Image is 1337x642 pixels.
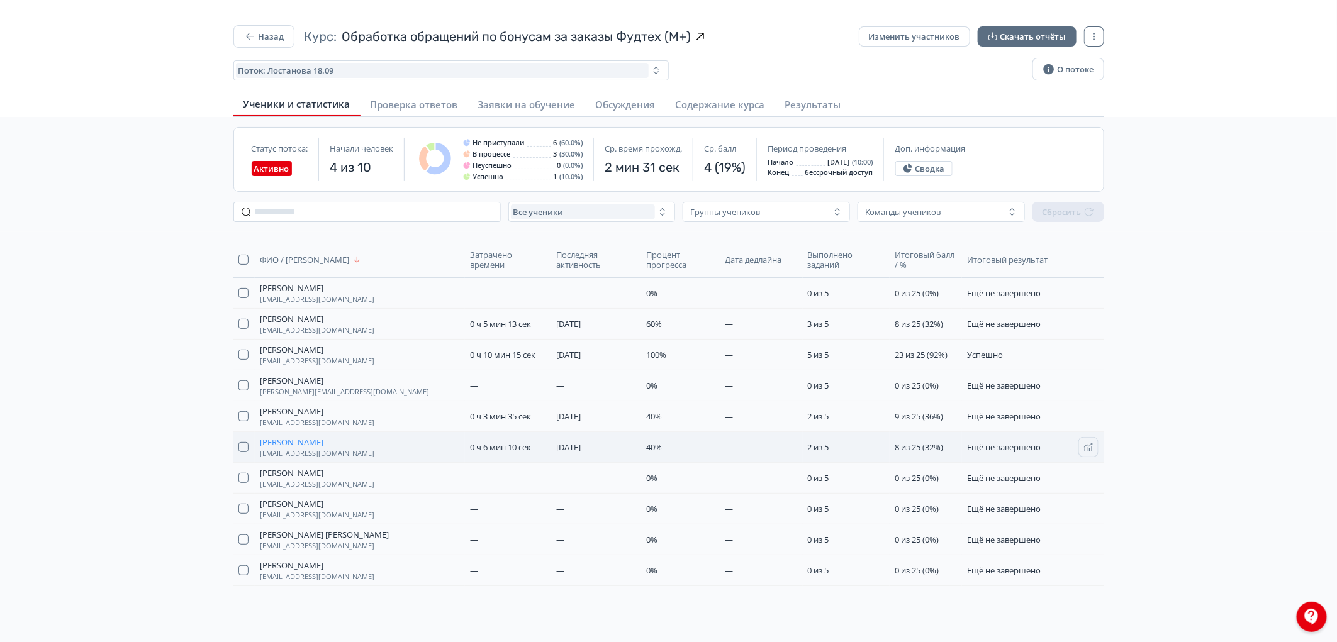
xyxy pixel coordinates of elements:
span: [DATE] [828,158,850,166]
span: [EMAIL_ADDRESS][DOMAIN_NAME] [260,542,374,550]
button: [PERSON_NAME][EMAIL_ADDRESS][DOMAIN_NAME] [260,345,374,365]
span: [PERSON_NAME] [260,560,323,570]
span: [DATE] [556,411,581,422]
span: 2 из 5 [808,441,829,453]
span: Результаты [785,98,841,111]
span: 0 из 5 [808,503,829,514]
span: [PERSON_NAME][EMAIL_ADDRESS][DOMAIN_NAME] [260,388,429,396]
span: — [470,380,478,391]
span: [EMAIL_ADDRESS][DOMAIN_NAME] [260,450,374,457]
span: 3 [554,150,557,158]
span: [PERSON_NAME] [260,406,323,416]
span: [EMAIL_ADDRESS][DOMAIN_NAME] [260,511,374,519]
span: — [470,287,478,299]
span: 9 из 25 (36%) [895,411,943,422]
span: 0% [646,380,657,391]
span: [EMAIL_ADDRESS][DOMAIN_NAME] [260,357,374,365]
span: 2 из 5 [808,411,829,422]
span: В процессе [473,150,511,158]
span: [DATE] [556,318,581,329]
span: 0 из 5 [808,534,829,545]
span: [PERSON_NAME] [PERSON_NAME] [260,529,389,540]
span: 2 мин 31 сек [605,158,683,176]
span: — [725,287,734,299]
span: Активно [254,163,289,174]
span: 0 ч 5 мин 13 сек [470,318,531,329]
span: [DATE] [556,349,581,360]
span: — [556,534,564,545]
span: Заявки на обучение [478,98,576,111]
span: [EMAIL_ADDRESS][DOMAIN_NAME] [260,296,374,303]
span: [PERSON_NAME] [260,345,323,355]
span: — [556,565,564,576]
span: 1 [554,173,557,180]
span: 0 из 5 [808,565,829,576]
span: (10.0%) [560,173,583,180]
span: — [725,318,734,329]
span: [PERSON_NAME] [260,375,323,385]
span: Ещё не завершено [967,503,1041,514]
span: [EMAIL_ADDRESS][DOMAIN_NAME] [260,419,374,426]
span: — [725,503,734,514]
span: [PERSON_NAME] [260,499,323,509]
span: Обсуждения [596,98,656,111]
button: [PERSON_NAME][EMAIL_ADDRESS][DOMAIN_NAME] [260,468,374,488]
span: Все ученики [513,207,564,217]
button: Процент прогресса [646,247,715,272]
span: Статус потока: [252,143,308,153]
span: 40% [646,411,662,422]
span: 0 ч 3 мин 35 сек [470,411,531,422]
span: [PERSON_NAME] [260,314,323,324]
button: [PERSON_NAME][EMAIL_ADDRESS][DOMAIN_NAME] [260,314,374,334]
button: Все ученики [508,202,676,222]
span: Обработка обращений по бонусам за заказы Фудтех (М+) [342,28,691,45]
button: Назад [233,25,294,48]
button: О потоке [1032,58,1104,80]
button: Группы учеников [683,202,850,222]
span: Доп. информация [895,143,966,153]
span: (0.0%) [564,162,583,169]
span: 60% [646,318,662,329]
span: Успешно [473,173,504,180]
span: Ещё не завершено [967,380,1041,391]
span: Ещё не завершено [967,318,1041,329]
span: Ещё не завершено [967,287,1041,299]
span: Период проведения [768,143,847,153]
button: Дата дедлайна [725,252,785,267]
span: 0 ч 6 мин 10 сек [470,441,531,453]
button: Сбросить [1032,202,1104,222]
span: ФИО / [PERSON_NAME] [260,255,349,265]
span: Ср. время прохожд. [605,143,683,153]
span: Итоговый результат [967,255,1058,265]
span: [DATE] [556,441,581,453]
span: 8 из 25 (32%) [895,318,943,329]
button: Сводка [895,161,953,176]
button: Итоговый балл / % [895,247,957,272]
span: 0% [646,287,657,299]
span: 4 (19%) [705,158,746,176]
span: 0 ч 10 мин 15 сек [470,349,535,360]
span: — [725,349,734,360]
button: [PERSON_NAME][EMAIL_ADDRESS][DOMAIN_NAME] [260,499,374,519]
span: [PERSON_NAME] [260,468,323,478]
span: [EMAIL_ADDRESS][DOMAIN_NAME] [260,480,374,488]
button: [PERSON_NAME] [PERSON_NAME][EMAIL_ADDRESS][DOMAIN_NAME] [260,529,389,550]
span: 0% [646,503,657,514]
span: Конец [768,169,790,176]
span: 0 [557,162,561,169]
button: [PERSON_NAME][EMAIL_ADDRESS][DOMAIN_NAME] [260,406,374,426]
span: 3 из 5 [808,318,829,329]
span: Выполнено заданий [808,250,882,270]
div: Группы учеников [690,207,760,217]
span: Поток: Лостанова 18.09 [238,65,334,75]
button: Последняя активность [556,247,636,272]
span: 0% [646,534,657,545]
span: Ученики и статистика [243,97,350,110]
span: 40% [646,441,662,453]
span: 0 из 5 [808,472,829,484]
span: Ещё не завершено [967,534,1041,545]
span: Начали человек [330,143,394,153]
span: 0 из 25 (0%) [895,287,939,299]
span: [EMAIL_ADDRESS][DOMAIN_NAME] [260,326,374,334]
button: Скачать отчёты [978,26,1077,47]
